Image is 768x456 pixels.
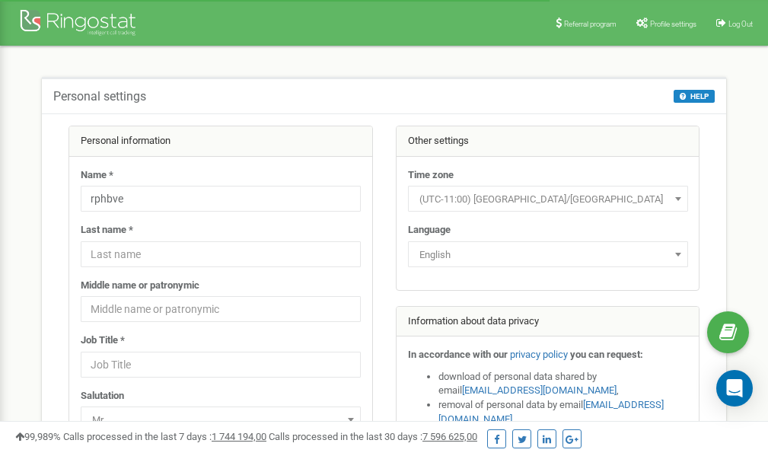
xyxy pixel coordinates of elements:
div: Information about data privacy [397,307,699,337]
div: Other settings [397,126,699,157]
span: (UTC-11:00) Pacific/Midway [408,186,688,212]
label: Last name * [81,223,133,238]
div: Personal information [69,126,372,157]
label: Name * [81,168,113,183]
li: download of personal data shared by email , [438,370,688,398]
a: [EMAIL_ADDRESS][DOMAIN_NAME] [462,384,617,396]
label: Language [408,223,451,238]
span: Calls processed in the last 7 days : [63,431,266,442]
label: Salutation [81,389,124,403]
a: privacy policy [510,349,568,360]
strong: you can request: [570,349,643,360]
h5: Personal settings [53,90,146,104]
input: Last name [81,241,361,267]
span: Referral program [564,20,617,28]
input: Job Title [81,352,361,378]
input: Name [81,186,361,212]
span: (UTC-11:00) Pacific/Midway [413,189,683,210]
label: Time zone [408,168,454,183]
div: Open Intercom Messenger [716,370,753,407]
span: Mr. [86,410,355,431]
span: 99,989% [15,431,61,442]
label: Middle name or patronymic [81,279,199,293]
li: removal of personal data by email , [438,398,688,426]
span: Mr. [81,407,361,432]
span: Profile settings [650,20,696,28]
span: Calls processed in the last 30 days : [269,431,477,442]
span: Log Out [728,20,753,28]
strong: In accordance with our [408,349,508,360]
button: HELP [674,90,715,103]
input: Middle name or patronymic [81,296,361,322]
u: 1 744 194,00 [212,431,266,442]
span: English [413,244,683,266]
span: English [408,241,688,267]
u: 7 596 625,00 [422,431,477,442]
label: Job Title * [81,333,125,348]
